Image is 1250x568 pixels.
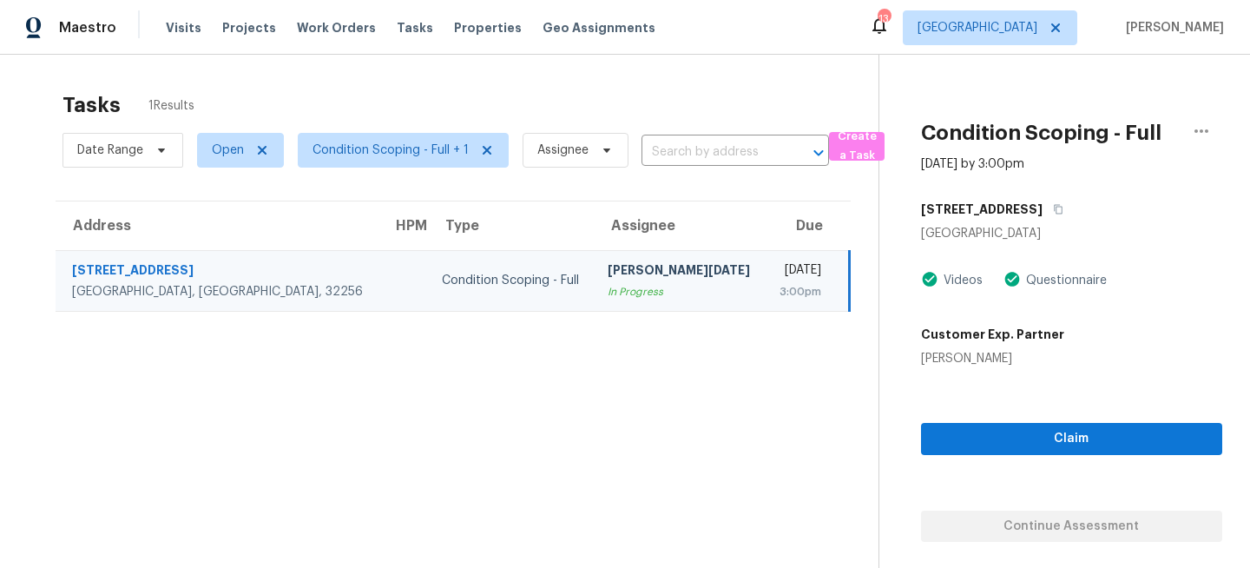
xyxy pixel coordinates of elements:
th: Due [765,201,849,250]
th: Address [56,201,378,250]
span: Date Range [77,142,143,159]
span: Work Orders [297,19,376,36]
div: [PERSON_NAME][DATE] [608,261,751,283]
span: Projects [222,19,276,36]
h2: Condition Scoping - Full [921,124,1161,142]
span: [GEOGRAPHIC_DATA] [918,19,1037,36]
div: 13 [878,10,890,28]
div: Questionnaire [1021,272,1107,289]
span: Tasks [397,22,433,34]
span: 1 Results [148,97,194,115]
input: Search by address [641,139,780,166]
div: [PERSON_NAME] [921,350,1064,367]
span: Condition Scoping - Full + 1 [312,142,469,159]
h5: Customer Exp. Partner [921,326,1064,343]
span: [PERSON_NAME] [1119,19,1224,36]
th: HPM [378,201,427,250]
div: [GEOGRAPHIC_DATA] [921,225,1222,242]
span: Create a Task [838,127,876,167]
span: Open [212,142,244,159]
img: Artifact Present Icon [921,270,938,288]
button: Copy Address [1043,194,1066,225]
span: Visits [166,19,201,36]
div: 3:00pm [779,283,821,301]
button: Create a Task [829,132,885,161]
div: Condition Scoping - Full [442,272,580,289]
th: Assignee [594,201,765,250]
span: Geo Assignments [543,19,655,36]
div: Videos [938,272,983,289]
span: Maestro [59,19,116,36]
div: [DATE] [779,261,821,283]
span: Claim [935,428,1208,450]
button: Open [806,141,831,165]
button: Claim [921,423,1222,455]
span: Properties [454,19,522,36]
h5: [STREET_ADDRESS] [921,201,1043,218]
div: [STREET_ADDRESS] [72,261,365,283]
h2: Tasks [62,96,121,114]
img: Artifact Present Icon [1003,270,1021,288]
th: Type [428,201,594,250]
div: [DATE] by 3:00pm [921,155,1024,173]
div: [GEOGRAPHIC_DATA], [GEOGRAPHIC_DATA], 32256 [72,283,365,301]
div: In Progress [608,283,751,301]
span: Assignee [537,142,589,159]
